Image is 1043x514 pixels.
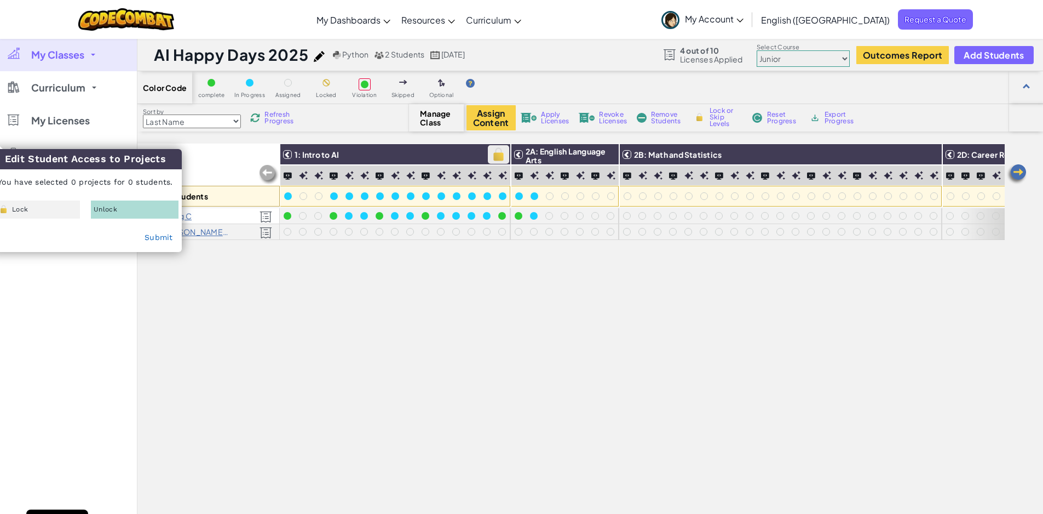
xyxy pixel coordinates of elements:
img: IconCreate.svg [776,171,785,180]
img: IconLicenseRevoke.svg [579,113,595,123]
img: iconPencil.svg [314,51,325,62]
img: IconCreate.svg [914,171,923,180]
span: Revoke Licenses [599,111,627,124]
span: 2D: Career Readiness [957,150,1039,159]
img: IconCreate.svg [654,171,662,180]
a: Request a Quote [898,9,973,30]
span: In Progress [234,92,265,98]
img: Licensed [260,227,272,239]
span: English ([GEOGRAPHIC_DATA]) [761,14,890,26]
img: IconLearn.svg [669,172,677,179]
img: IconLearn.svg [591,172,599,179]
span: Licenses Applied [680,55,743,64]
span: Curriculum [31,83,85,93]
span: Skipped [391,92,414,98]
img: IconSkippedLevel.svg [399,80,407,84]
img: IconLock.svg [694,112,705,122]
img: IconLock.svg [489,146,508,163]
span: Python [342,49,368,59]
img: IconCreate.svg [822,171,831,180]
span: 1: Intro to AI [295,150,339,159]
img: IconLearn.svg [330,172,337,179]
img: IconCreate.svg [345,171,354,180]
img: IconHint.svg [466,79,475,88]
img: MultipleUsers.png [374,51,384,59]
span: Reset Progress [767,111,800,124]
a: English ([GEOGRAPHIC_DATA]) [756,5,895,35]
span: Resources [401,14,445,26]
span: My Licenses [31,116,90,125]
span: Lock [12,206,28,213]
span: Remove Students [651,111,684,124]
img: IconCreate.svg [498,171,507,180]
img: IconOptionalLevel.svg [438,79,445,88]
img: IconLearn.svg [376,172,383,179]
img: Licensed [260,211,272,223]
p: All Students [162,192,208,201]
img: IconArchive.svg [810,113,820,123]
img: IconCreate.svg [930,171,938,180]
label: Sort by [143,107,241,116]
span: Teacher Tools [31,149,97,158]
img: IconCreate.svg [884,171,892,180]
span: 4 out of 10 [680,46,743,55]
img: IconLearn.svg [853,172,861,179]
button: Assign Content [466,105,516,130]
p: Sonje G [161,227,229,236]
span: Color Code [143,83,187,92]
a: My Dashboards [311,5,396,35]
span: Locked [316,92,336,98]
span: Refresh Progress [264,111,298,124]
img: IconCreate.svg [452,171,461,180]
img: IconCreate.svg [730,171,739,180]
a: My Account [656,2,749,37]
img: avatar [661,11,679,29]
img: Arrow_Left.png [1006,163,1028,185]
img: calendar.svg [430,51,440,59]
img: IconLearn.svg [422,172,429,179]
img: CodeCombat logo [78,8,174,31]
img: IconCreate.svg [638,171,647,180]
span: Assigned [275,92,301,98]
span: [DATE] [441,49,465,59]
img: IconCreate.svg [530,171,539,180]
img: IconLicenseApply.svg [521,113,537,123]
img: python.png [333,51,341,59]
img: IconLearn.svg [623,172,631,179]
img: IconCreate.svg [360,171,369,180]
span: My Dashboards [316,14,381,26]
img: IconLearn.svg [561,172,568,179]
span: Curriculum [466,14,511,26]
span: Optional [429,92,454,98]
span: Unlock [94,206,117,213]
img: IconCreate.svg [437,171,446,180]
img: IconCreate.svg [899,171,908,180]
a: Curriculum [460,5,527,35]
img: IconCreate.svg [468,171,476,180]
img: IconCreate.svg [607,171,615,180]
img: IconCreate.svg [483,171,492,180]
img: IconReload.svg [250,113,260,123]
span: Add Students [964,50,1024,60]
img: IconLearn.svg [761,172,769,179]
span: Violation [352,92,377,98]
img: IconLearn.svg [715,172,723,179]
img: IconCreate.svg [314,171,323,180]
span: My Account [685,13,744,25]
span: Lock or Skip Levels [710,107,742,127]
img: IconLearn.svg [284,172,291,179]
img: IconLearn.svg [961,172,969,179]
img: IconCreate.svg [406,171,415,180]
img: IconCreate.svg [684,171,693,180]
img: IconCreate.svg [299,171,308,180]
img: IconLearn.svg [946,172,954,179]
img: IconCreate.svg [868,171,877,180]
img: IconReset.svg [752,113,763,123]
img: IconLearn.svg [977,172,984,179]
img: IconCreate.svg [992,171,1001,180]
span: My Classes [31,50,84,60]
span: 2A: English Language Arts [526,146,606,165]
span: Apply Licenses [541,111,569,124]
